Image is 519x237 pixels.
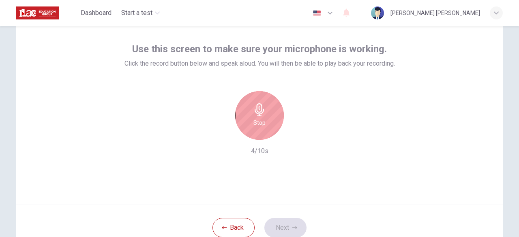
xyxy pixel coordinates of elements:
span: Use this screen to make sure your microphone is working. [132,43,387,56]
button: Dashboard [77,6,115,20]
h6: Stop [253,118,266,128]
img: Profile picture [371,6,384,19]
a: ILAC logo [16,5,77,21]
span: Click the record button below and speak aloud. You will then be able to play back your recording. [124,59,395,68]
img: en [312,10,322,16]
span: Start a test [121,8,152,18]
img: ILAC logo [16,5,59,21]
button: Stop [235,91,284,140]
button: Start a test [118,6,163,20]
span: Dashboard [81,8,112,18]
div: [PERSON_NAME] [PERSON_NAME] [390,8,480,18]
h6: 4/10s [251,146,268,156]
